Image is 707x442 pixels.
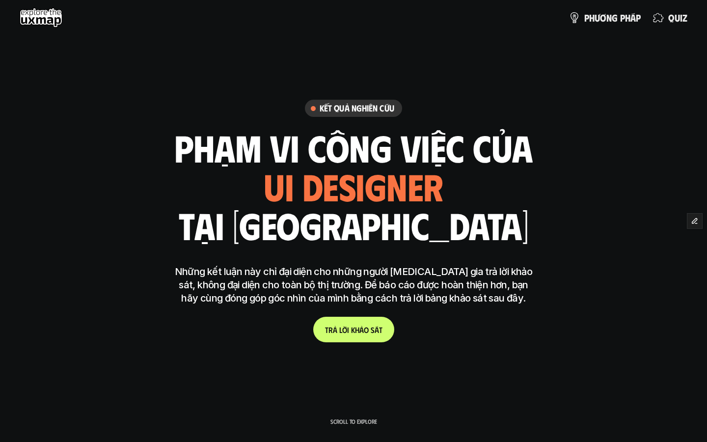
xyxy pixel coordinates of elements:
[625,12,630,23] span: h
[653,8,687,28] a: quiz
[325,325,328,334] span: T
[636,12,641,23] span: p
[589,12,595,23] span: h
[347,325,349,334] span: i
[584,12,589,23] span: p
[320,103,394,114] h6: Kết quả nghiên cứu
[675,12,680,23] span: u
[355,325,359,334] span: h
[333,325,337,334] span: ả
[687,214,702,228] button: Edit Framer Content
[620,12,625,23] span: p
[375,325,379,334] span: á
[569,8,641,28] a: phươngpháp
[174,127,533,168] h1: phạm vi công việc của
[364,325,369,334] span: o
[371,325,375,334] span: s
[630,12,636,23] span: á
[359,325,364,334] span: ả
[330,418,377,425] p: Scroll to explore
[351,325,355,334] span: k
[595,12,600,23] span: ư
[379,325,382,334] span: t
[179,204,529,246] h1: tại [GEOGRAPHIC_DATA]
[169,265,538,305] p: Những kết luận này chỉ đại diện cho những người [MEDICAL_DATA] gia trả lời khảo sát, không đại di...
[342,325,347,334] span: ờ
[339,325,342,334] span: l
[600,12,606,23] span: ơ
[606,12,612,23] span: n
[680,12,682,23] span: i
[682,12,687,23] span: z
[612,12,618,23] span: g
[668,12,675,23] span: q
[328,325,333,334] span: r
[313,317,394,342] a: Trảlờikhảosát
